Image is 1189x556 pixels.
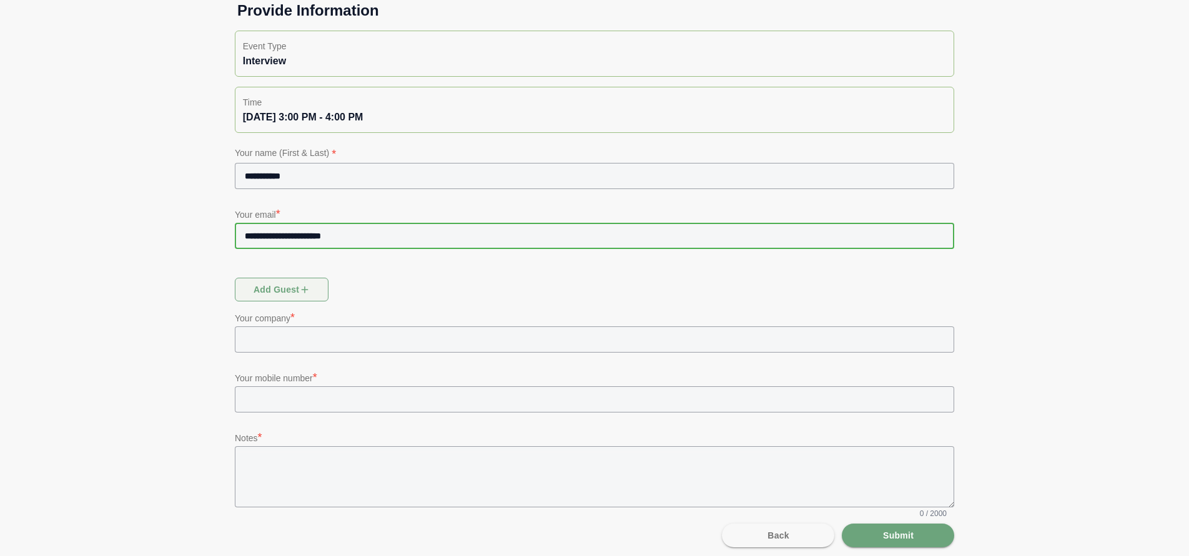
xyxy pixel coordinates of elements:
p: Notes [235,429,954,446]
button: Submit [842,524,954,547]
span: Back [767,524,789,547]
span: Add guest [253,278,311,301]
p: Your mobile number [235,369,954,386]
button: Add guest [235,278,328,301]
p: Time [243,95,946,110]
div: [DATE] 3:00 PM - 4:00 PM [243,110,946,125]
span: 0 / 2000 [920,509,947,519]
p: Your name (First & Last) [235,145,954,163]
button: Back [722,524,834,547]
p: Your company [235,309,954,326]
h1: Provide Information [227,1,962,21]
p: Event Type [243,39,946,54]
p: Your email [235,205,954,223]
div: Interview [243,54,946,69]
span: Submit [882,524,914,547]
